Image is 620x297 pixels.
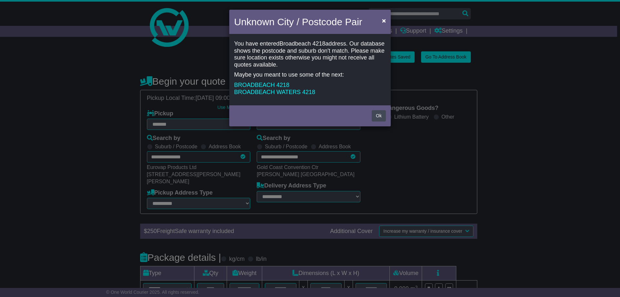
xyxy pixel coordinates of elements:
span: 4218 [276,82,289,88]
span: 4218 [302,89,315,95]
p: Maybe you meant to use some of the next: [234,71,386,79]
span: 4218 [313,40,325,47]
span: Broadbeach [279,40,311,47]
span: BROADBEACH WATERS [234,89,301,95]
h4: Unknown City / Postcode Pair [234,15,362,29]
span: × [382,17,386,24]
p: You have entered address. Our database shows the postcode and suburb don't match. Please make sur... [234,40,386,68]
span: BROADBEACH [234,82,275,88]
a: BROADBEACH WATERS 4218 [234,89,315,95]
a: BROADBEACH 4218 [234,82,289,88]
button: Ok [372,110,386,122]
button: Close [379,14,389,27]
